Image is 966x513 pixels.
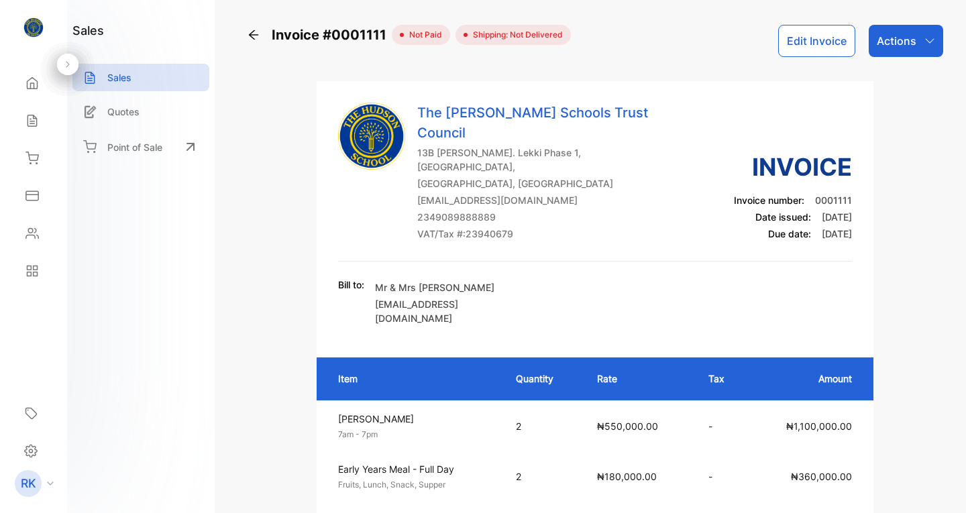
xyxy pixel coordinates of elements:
p: Bill to: [338,278,364,292]
p: 7am - 7pm [338,429,492,441]
p: Point of Sale [107,140,162,154]
h3: Invoice [734,149,852,185]
span: 0001111 [815,194,852,206]
p: 13B [PERSON_NAME]. Lekki Phase 1, [GEOGRAPHIC_DATA], [417,146,675,174]
p: Quotes [107,105,140,119]
p: RK [21,475,36,492]
img: Company Logo [338,103,405,170]
span: Shipping: Not Delivered [468,29,563,41]
p: [EMAIL_ADDRESS][DOMAIN_NAME] [417,193,675,207]
a: Sales [72,64,209,91]
p: Tax [708,372,736,386]
p: [EMAIL_ADDRESS][DOMAIN_NAME] [375,297,529,325]
span: Date issued: [755,211,811,223]
button: Edit Invoice [778,25,855,57]
span: Invoice number: [734,194,804,206]
span: ₦1,100,000.00 [786,420,852,432]
span: [DATE] [822,211,852,223]
p: Sales [107,70,131,84]
span: ₦360,000.00 [791,471,852,482]
p: Fruits, Lunch, Snack, Supper [338,479,492,491]
p: Item [338,372,489,386]
img: logo [23,17,44,38]
p: Quantity [516,372,571,386]
span: ₦550,000.00 [597,420,658,432]
span: not paid [404,29,442,41]
p: Early Years Meal - Full Day [338,462,492,476]
p: [PERSON_NAME] [338,412,492,426]
p: Rate [597,372,682,386]
a: Point of Sale [72,132,209,162]
p: Amount [763,372,852,386]
p: 2 [516,469,571,483]
span: [DATE] [822,228,852,239]
p: VAT/Tax #: 23940679 [417,227,675,241]
p: The [PERSON_NAME] Schools Trust Council [417,103,675,143]
p: - [708,469,736,483]
a: Quotes [72,98,209,125]
p: 2 [516,419,571,433]
p: Actions [877,33,916,49]
p: [GEOGRAPHIC_DATA], [GEOGRAPHIC_DATA] [417,176,675,190]
h1: sales [72,21,104,40]
p: 2349089888889 [417,210,675,224]
span: ₦180,000.00 [597,471,657,482]
button: Actions [869,25,943,57]
p: - [708,419,736,433]
span: Due date: [768,228,811,239]
span: Invoice #0001111 [272,25,392,45]
p: Mr & Mrs [PERSON_NAME] [375,280,529,294]
iframe: LiveChat chat widget [910,457,966,513]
